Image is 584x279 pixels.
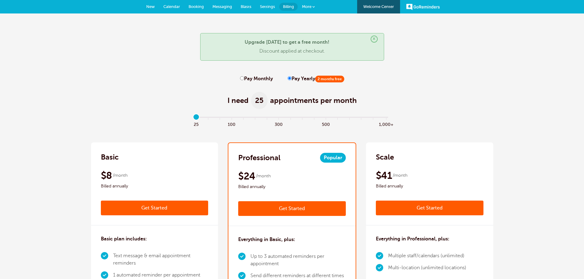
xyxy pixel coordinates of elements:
span: appointments per month [270,96,357,105]
li: Multi-location (unlimited locations) [388,262,466,274]
li: Multiple staff/calendars (unlimited) [388,250,466,262]
span: 1,000+ [379,120,394,127]
span: Billing [283,4,294,9]
a: Get Started [101,201,208,215]
span: 25 [251,92,268,109]
li: Up to 3 automated reminders per appointment [250,251,346,270]
span: $8 [101,169,112,182]
span: Settings [260,4,275,9]
span: /month [393,172,407,179]
h2: Basic [101,152,119,162]
a: Get Started [238,201,346,216]
label: Pay Yearly [288,76,344,82]
span: Popular [320,153,346,163]
span: /month [113,172,128,179]
h2: Professional [238,153,281,163]
h2: Scale [376,152,394,162]
span: $41 [376,169,392,182]
input: Pay Yearly2 months free [288,76,292,80]
span: Calendar [163,4,180,9]
span: 300 [273,120,284,127]
p: Discount applied at checkout. [207,48,378,54]
span: Billed annually [376,183,483,190]
li: Text message & email appointment reminders [113,250,208,269]
input: Pay Monthly [240,76,244,80]
span: Billed annually [238,183,346,190]
span: 25 [190,120,202,127]
span: New [146,4,155,9]
h3: Everything in Basic, plus: [238,236,295,243]
a: Get Started [376,201,483,215]
span: Billed annually [101,183,208,190]
span: 2 months free [315,76,344,82]
span: Booking [189,4,204,9]
span: 500 [320,120,332,127]
span: More [302,4,311,9]
h3: Basic plan includes: [101,235,147,243]
span: Messaging [212,4,232,9]
span: I need [227,96,249,105]
span: × [371,36,378,43]
h3: Everything in Professional, plus: [376,235,449,243]
span: Blasts [241,4,251,9]
strong: Upgrade [DATE] to get a free month! [245,40,329,45]
span: 100 [226,120,237,127]
a: Billing [279,3,298,11]
span: $24 [238,170,255,182]
label: Pay Monthly [240,76,273,82]
span: /month [256,172,271,180]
